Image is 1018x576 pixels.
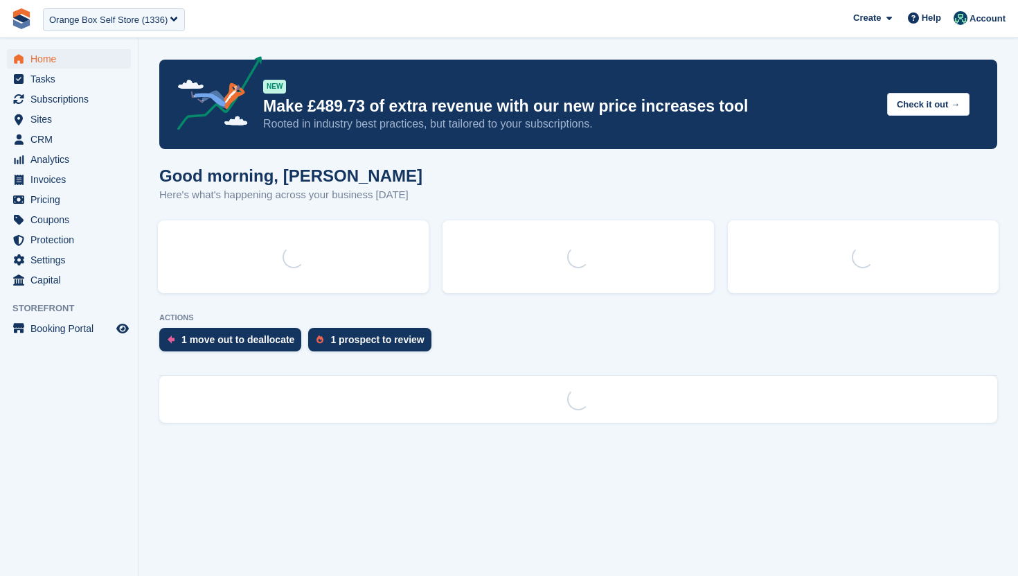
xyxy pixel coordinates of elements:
[853,11,881,25] span: Create
[7,190,131,209] a: menu
[11,8,32,29] img: stora-icon-8386f47178a22dfd0bd8f6a31ec36ba5ce8667c1dd55bd0f319d3a0aa187defe.svg
[7,49,131,69] a: menu
[30,170,114,189] span: Invoices
[263,116,876,132] p: Rooted in industry best practices, but tailored to your subscriptions.
[49,13,168,27] div: Orange Box Self Store (1336)
[922,11,941,25] span: Help
[30,230,114,250] span: Protection
[7,250,131,270] a: menu
[30,69,114,89] span: Tasks
[970,12,1006,26] span: Account
[30,319,114,338] span: Booking Portal
[30,89,114,109] span: Subscriptions
[30,270,114,290] span: Capital
[7,210,131,229] a: menu
[7,130,131,149] a: menu
[7,270,131,290] a: menu
[954,11,967,25] img: Jennifer Ofodile
[7,319,131,338] a: menu
[7,170,131,189] a: menu
[181,334,294,345] div: 1 move out to deallocate
[159,313,997,322] p: ACTIONS
[12,302,138,315] span: Storefront
[30,110,114,129] span: Sites
[30,150,114,169] span: Analytics
[7,230,131,250] a: menu
[168,335,175,344] img: move_outs_to_deallocate_icon-f764333ba52eb49d3ac5e1228854f67142a1ed5810a6f6cc68b1a99e826820c5.svg
[30,190,114,209] span: Pricing
[7,150,131,169] a: menu
[330,334,424,345] div: 1 prospect to review
[30,210,114,229] span: Coupons
[7,69,131,89] a: menu
[7,89,131,109] a: menu
[159,187,422,203] p: Here's what's happening across your business [DATE]
[308,328,438,358] a: 1 prospect to review
[30,49,114,69] span: Home
[263,96,876,116] p: Make £489.73 of extra revenue with our new price increases tool
[887,93,970,116] button: Check it out →
[263,80,286,94] div: NEW
[30,250,114,270] span: Settings
[159,328,308,358] a: 1 move out to deallocate
[159,166,422,185] h1: Good morning, [PERSON_NAME]
[166,56,262,135] img: price-adjustments-announcement-icon-8257ccfd72463d97f412b2fc003d46551f7dbcb40ab6d574587a9cd5c0d94...
[114,320,131,337] a: Preview store
[7,110,131,129] a: menu
[316,335,323,344] img: prospect-51fa495bee0391a8d652442698ab0144808aea92771e9ea1ae160a38d050c398.svg
[30,130,114,149] span: CRM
